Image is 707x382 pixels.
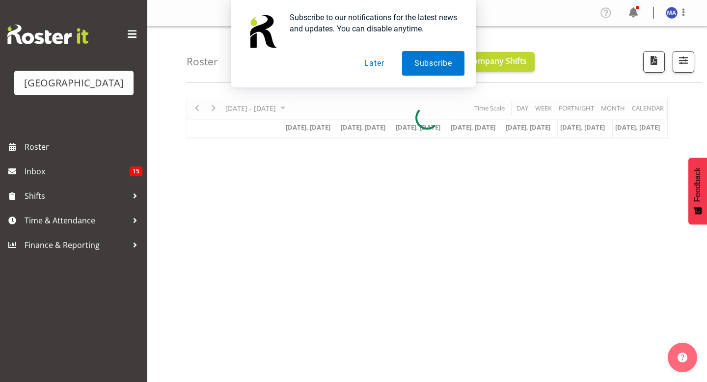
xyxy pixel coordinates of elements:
span: Feedback [693,167,702,202]
img: help-xxl-2.png [678,353,687,362]
span: Roster [25,139,142,154]
img: notification icon [243,12,282,51]
span: Finance & Reporting [25,238,128,252]
button: Subscribe [402,51,464,76]
button: Later [352,51,396,76]
button: Feedback - Show survey [688,158,707,224]
span: Shifts [25,189,128,203]
span: Time & Attendance [25,213,128,228]
div: Subscribe to our notifications for the latest news and updates. You can disable anytime. [282,12,464,34]
span: 15 [130,166,142,176]
span: Inbox [25,164,130,179]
